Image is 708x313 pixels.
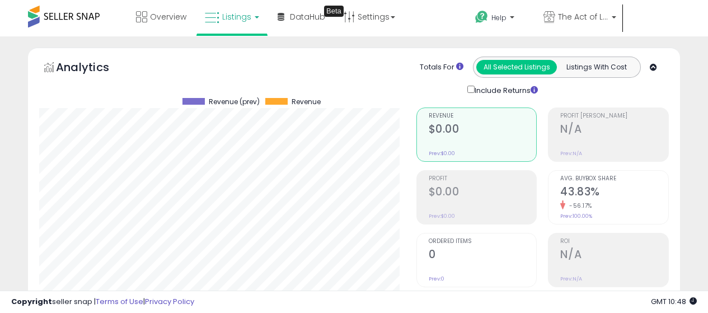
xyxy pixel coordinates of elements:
[429,185,537,200] h2: $0.00
[96,296,143,307] a: Terms of Use
[292,98,321,106] span: Revenue
[466,2,533,36] a: Help
[651,296,697,307] span: 2025-09-7 10:48 GMT
[11,297,194,307] div: seller snap | |
[324,6,344,17] div: Tooltip anchor
[491,13,507,22] span: Help
[556,60,637,74] button: Listings With Cost
[560,176,668,182] span: Avg. Buybox Share
[429,213,455,219] small: Prev: $0.00
[560,239,668,245] span: ROI
[459,83,551,96] div: Include Returns
[429,275,444,282] small: Prev: 0
[209,98,260,106] span: Revenue (prev)
[429,123,537,138] h2: $0.00
[560,275,582,282] small: Prev: N/A
[560,185,668,200] h2: 43.83%
[560,213,592,219] small: Prev: 100.00%
[560,123,668,138] h2: N/A
[429,113,537,119] span: Revenue
[429,176,537,182] span: Profit
[475,10,489,24] i: Get Help
[11,296,52,307] strong: Copyright
[560,113,668,119] span: Profit [PERSON_NAME]
[560,150,582,157] small: Prev: N/A
[429,239,537,245] span: Ordered Items
[56,59,131,78] h5: Analytics
[476,60,557,74] button: All Selected Listings
[290,11,325,22] span: DataHub
[429,150,455,157] small: Prev: $0.00
[560,248,668,263] h2: N/A
[145,296,194,307] a: Privacy Policy
[429,248,537,263] h2: 0
[558,11,608,22] span: The Act of Living
[420,62,463,73] div: Totals For
[222,11,251,22] span: Listings
[150,11,186,22] span: Overview
[565,202,592,210] small: -56.17%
